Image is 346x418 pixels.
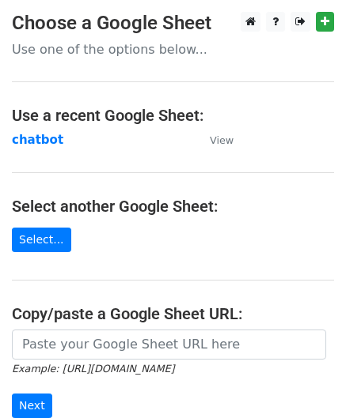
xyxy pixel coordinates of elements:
small: View [210,134,234,146]
h4: Copy/paste a Google Sheet URL: [12,304,334,323]
input: Next [12,394,52,418]
h3: Choose a Google Sheet [12,12,334,35]
small: Example: [URL][DOMAIN_NAME] [12,363,174,375]
a: View [194,133,234,147]
h4: Use a recent Google Sheet: [12,106,334,125]
p: Use one of the options below... [12,41,334,58]
input: Paste your Google Sheet URL here [12,330,326,360]
h4: Select another Google Sheet: [12,197,334,216]
a: Select... [12,228,71,252]
a: chatbot [12,133,63,147]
